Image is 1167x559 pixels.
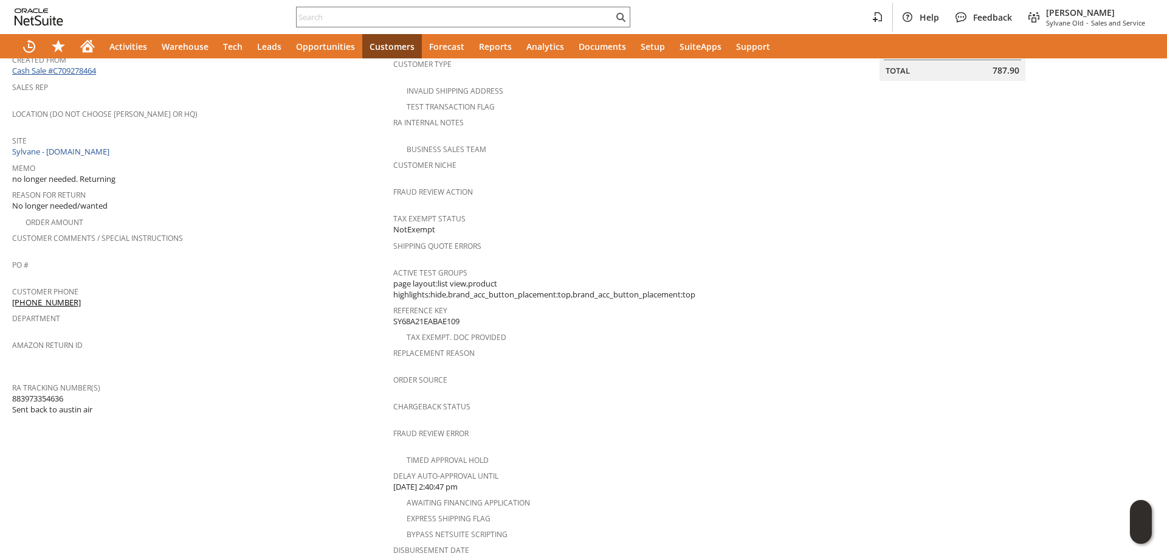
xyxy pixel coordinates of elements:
a: RA Internal Notes [393,117,464,128]
a: Delay Auto-Approval Until [393,471,498,481]
div: Shortcuts [44,34,73,58]
span: Forecast [429,41,464,52]
a: RA Tracking Number(s) [12,383,100,393]
span: 883973354636 Sent back to austin air [12,393,92,415]
span: Feedback [973,12,1012,23]
a: Activities [102,34,154,58]
a: Setup [633,34,672,58]
a: Fraud Review Action [393,187,473,197]
a: Memo [12,163,35,173]
a: Customer Niche [393,160,456,170]
span: Help [920,12,939,23]
a: Reason For Return [12,190,86,200]
a: Reports [472,34,519,58]
a: Cash Sale #C709278464 [12,65,96,76]
span: [DATE] 2:40:47 pm [393,481,458,493]
a: Sylvane - [DOMAIN_NAME] [12,146,112,157]
a: Analytics [519,34,571,58]
span: Sales and Service [1091,18,1145,27]
svg: Recent Records [22,39,36,54]
a: Customers [362,34,422,58]
a: Support [729,34,777,58]
span: Tech [223,41,243,52]
svg: Search [613,10,628,24]
a: Opportunities [289,34,362,58]
a: Documents [571,34,633,58]
a: Invalid Shipping Address [407,86,503,96]
a: Customer Phone [12,286,78,297]
svg: Shortcuts [51,39,66,54]
a: Chargeback Status [393,401,470,412]
a: Site [12,136,27,146]
span: Support [736,41,770,52]
span: Opportunities [296,41,355,52]
a: Home [73,34,102,58]
span: 787.90 [993,64,1019,77]
span: Sylvane Old [1046,18,1084,27]
a: Test Transaction Flag [407,102,495,112]
a: Total [886,65,910,76]
a: Disbursement Date [393,545,469,555]
a: Recent Records [15,34,44,58]
span: [PERSON_NAME] [1046,7,1145,18]
svg: logo [15,9,63,26]
span: SuiteApps [680,41,721,52]
a: Tax Exempt. Doc Provided [407,332,506,342]
a: Location (Do Not Choose [PERSON_NAME] or HQ) [12,109,198,119]
a: Warehouse [154,34,216,58]
a: Order Source [393,375,447,385]
span: Analytics [526,41,564,52]
span: SY68A21EABAE109 [393,316,460,327]
a: Customer Comments / Special Instructions [12,233,183,243]
span: Leads [257,41,281,52]
a: Active Test Groups [393,268,467,278]
a: Order Amount [26,217,83,227]
span: no longer needed. Returning [12,173,115,185]
a: SuiteApps [672,34,729,58]
a: Department [12,313,60,324]
a: PO # [12,260,29,270]
span: NotExempt [393,224,435,235]
a: Created From [12,55,66,65]
a: Leads [250,34,289,58]
a: Timed Approval Hold [407,455,489,465]
span: Documents [579,41,626,52]
iframe: Click here to launch Oracle Guided Learning Help Panel [1130,500,1152,544]
span: No longer needed/wanted [12,200,108,212]
a: Sales Rep [12,82,48,92]
a: Express Shipping Flag [407,513,491,524]
input: Search [297,10,613,24]
a: Business Sales Team [407,144,486,155]
span: Oracle Guided Learning Widget. To move around, please hold and drag [1130,523,1152,544]
a: Awaiting Financing Application [407,498,530,508]
span: Reports [479,41,512,52]
svg: Home [80,39,95,54]
span: Warehouse [162,41,208,52]
span: Customers [370,41,415,52]
span: - [1086,18,1089,27]
a: Fraud Review Error [393,428,469,439]
a: Shipping Quote Errors [393,241,481,251]
span: Activities [109,41,147,52]
a: [PHONE_NUMBER] [12,297,81,308]
a: Tech [216,34,250,58]
a: Tax Exempt Status [393,214,466,224]
a: Reference Key [393,305,447,316]
a: Replacement reason [393,348,475,358]
span: Setup [641,41,665,52]
span: page layout:list view,product highlights:hide,brand_acc_button_placement:top,brand_acc_button_pla... [393,278,768,300]
a: Bypass NetSuite Scripting [407,529,508,540]
a: Amazon Return ID [12,340,83,350]
a: Forecast [422,34,472,58]
a: Customer Type [393,59,452,69]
